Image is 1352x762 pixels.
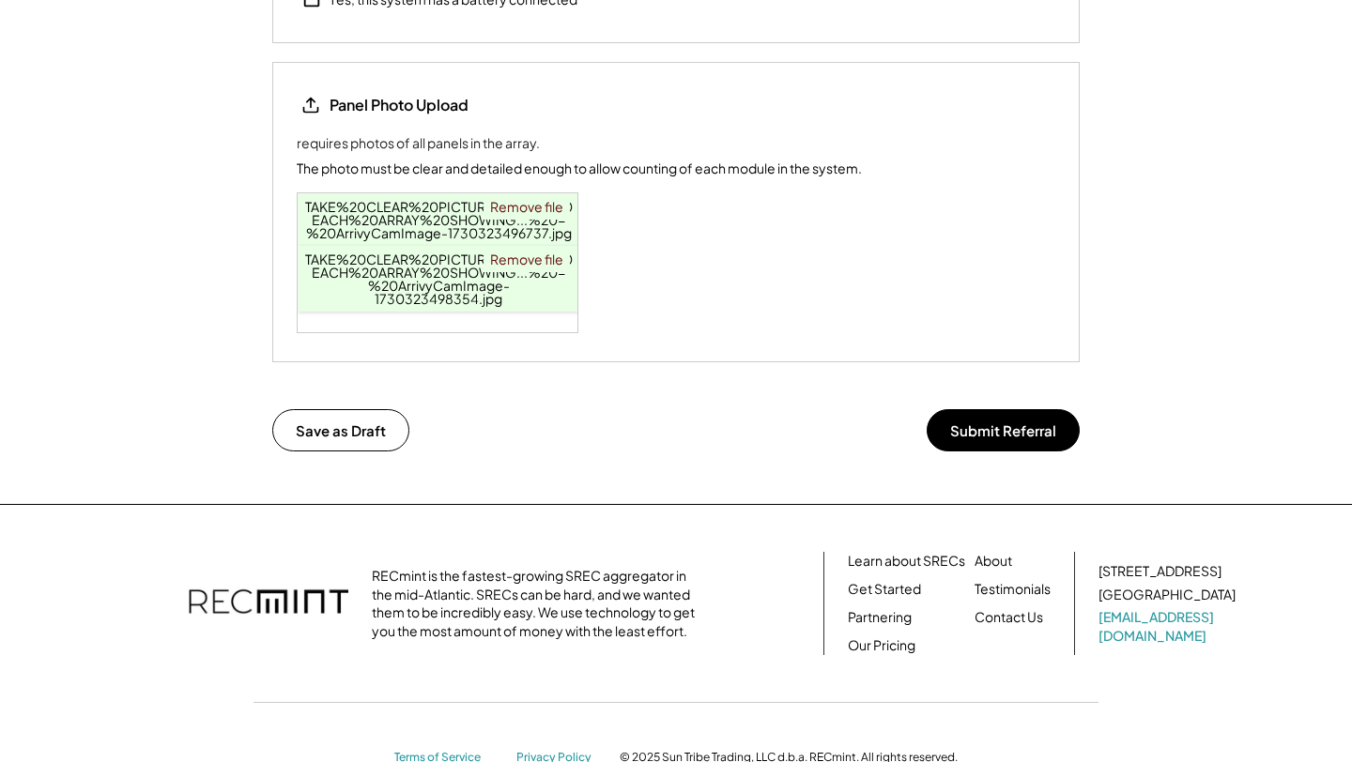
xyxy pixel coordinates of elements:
[484,246,570,272] a: Remove file
[297,159,862,178] div: The photo must be clear and detailed enough to allow counting of each module in the system.
[848,608,912,627] a: Partnering
[927,409,1080,451] button: Submit Referral
[272,409,409,451] button: Save as Draft
[305,251,573,307] a: TAKE%20CLEAR%20PICTURE%20OF%20EACH%20ARRAY%20SHOWING...%20-%20ArrivyCamImage-1730323498354.jpg
[975,580,1051,599] a: Testimonials
[975,608,1043,627] a: Contact Us
[848,636,915,655] a: Our Pricing
[1098,562,1221,581] div: [STREET_ADDRESS]
[1098,608,1239,645] a: [EMAIL_ADDRESS][DOMAIN_NAME]
[848,580,921,599] a: Get Started
[975,552,1012,571] a: About
[305,198,573,241] a: TAKE%20CLEAR%20PICTURE%20OF%20EACH%20ARRAY%20SHOWING...%20-%20ArrivyCamImage-1730323496737.jpg
[484,193,570,220] a: Remove file
[372,567,705,640] div: RECmint is the fastest-growing SREC aggregator in the mid-Atlantic. SRECs can be hard, and we wan...
[297,133,540,153] div: requires photos of all panels in the array.
[189,571,348,636] img: recmint-logotype%403x.png
[330,95,469,115] div: Panel Photo Upload
[848,552,965,571] a: Learn about SRECs
[1098,586,1236,604] div: [GEOGRAPHIC_DATA]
